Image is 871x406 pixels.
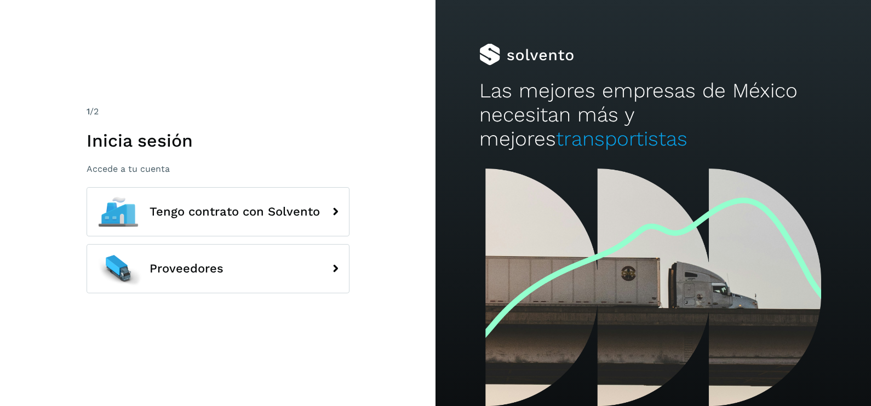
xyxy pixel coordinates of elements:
h2: Las mejores empresas de México necesitan más y mejores [479,79,828,152]
button: Proveedores [87,244,349,293]
span: Proveedores [150,262,224,275]
span: Tengo contrato con Solvento [150,205,320,218]
div: /2 [87,105,349,118]
span: transportistas [556,127,687,150]
h1: Inicia sesión [87,130,349,151]
button: Tengo contrato con Solvento [87,187,349,236]
p: Accede a tu cuenta [87,164,349,174]
span: 1 [87,106,90,117]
